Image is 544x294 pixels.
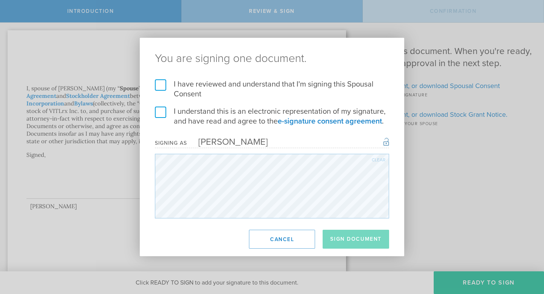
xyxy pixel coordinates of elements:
[278,117,382,126] a: e-signature consent agreement
[506,235,544,271] iframe: Chat Widget
[155,107,389,126] label: I understand this is an electronic representation of my signature, and have read and agree to the .
[155,79,389,99] label: I have reviewed and understand that I'm signing this Spousal Consent
[249,230,315,249] button: Cancel
[155,140,187,146] div: Signing as
[155,53,389,64] ng-pluralize: You are signing one document.
[323,230,389,249] button: Sign Document
[187,136,268,147] div: [PERSON_NAME]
